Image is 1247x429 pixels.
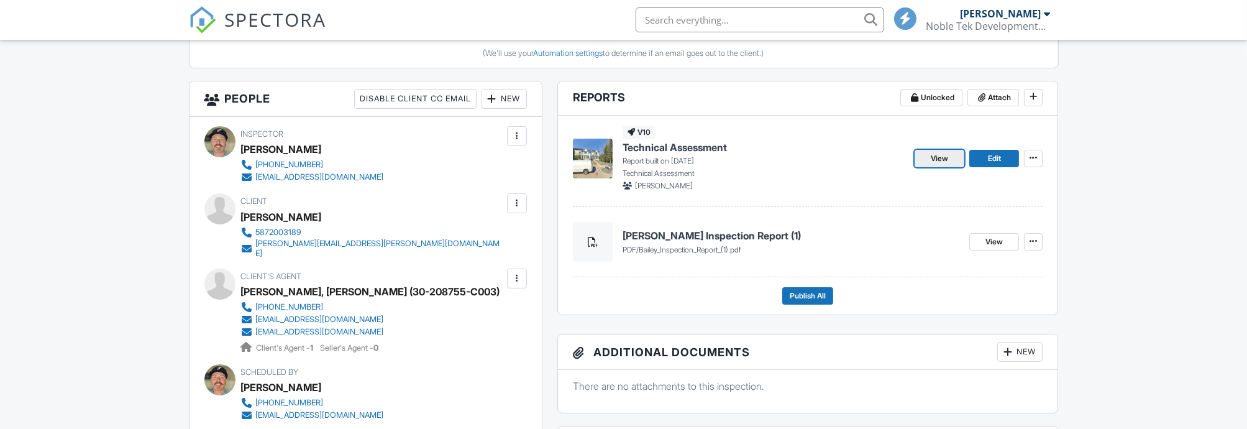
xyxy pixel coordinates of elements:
div: [EMAIL_ADDRESS][DOMAIN_NAME] [256,315,384,325]
strong: 1 [311,343,314,353]
img: The Best Home Inspection Software - Spectora [189,6,216,34]
h3: People [190,81,542,117]
a: [EMAIL_ADDRESS][DOMAIN_NAME] [241,171,384,183]
a: [PHONE_NUMBER] [241,159,384,171]
a: [PERSON_NAME], [PERSON_NAME] (30-208755-C003) [241,282,500,301]
div: (We'll use your to determine if an email goes out to the client.) [199,48,1049,58]
input: Search everything... [636,7,884,32]
a: [PERSON_NAME][EMAIL_ADDRESS][PERSON_NAME][DOMAIN_NAME] [241,239,504,259]
a: SPECTORA [189,17,327,43]
div: Disable Client CC Email [354,89,477,109]
span: Client's Agent - [257,343,316,353]
div: [EMAIL_ADDRESS][DOMAIN_NAME] [256,327,384,337]
span: SPECTORA [225,6,327,32]
p: There are no attachments to this inspection. [573,379,1043,393]
span: Client [241,196,268,206]
div: Noble Tek Developments Ltd. [926,20,1051,32]
span: Scheduled By [241,367,299,377]
div: New [482,89,527,109]
a: [EMAIL_ADDRESS][DOMAIN_NAME] [241,409,384,422]
div: [PHONE_NUMBER] [256,160,324,170]
div: [PHONE_NUMBER] [256,302,324,312]
div: [PERSON_NAME] [241,208,322,226]
div: 5872003189 [256,228,302,238]
span: Inspector [241,129,284,139]
span: Seller's Agent - [321,343,379,353]
div: [EMAIL_ADDRESS][DOMAIN_NAME] [256,410,384,420]
div: [PHONE_NUMBER] [256,398,324,408]
div: [PERSON_NAME] [241,378,322,397]
a: Automation settings [534,48,603,58]
a: [PHONE_NUMBER] [241,301,490,313]
div: New [997,342,1043,362]
a: [EMAIL_ADDRESS][DOMAIN_NAME] [241,326,490,338]
div: [PERSON_NAME] [961,7,1041,20]
a: 5872003189 [241,226,504,239]
strong: 0 [374,343,379,353]
span: Client's Agent [241,272,302,281]
div: [EMAIL_ADDRESS][DOMAIN_NAME] [256,172,384,182]
a: [PHONE_NUMBER] [241,397,384,409]
div: [PERSON_NAME] [241,140,322,159]
h3: Additional Documents [558,334,1058,370]
div: [PERSON_NAME][EMAIL_ADDRESS][PERSON_NAME][DOMAIN_NAME] [256,239,504,259]
a: [EMAIL_ADDRESS][DOMAIN_NAME] [241,313,490,326]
